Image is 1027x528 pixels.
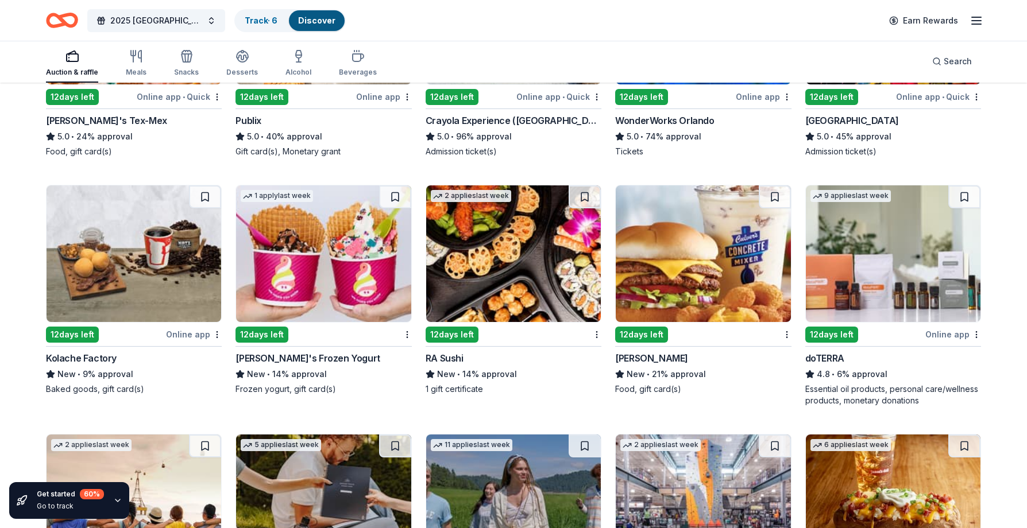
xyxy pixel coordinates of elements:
div: 12 days left [426,327,478,343]
button: 2025 [GEOGRAPHIC_DATA], [GEOGRAPHIC_DATA] 449th Bomb Group WWII Reunion [87,9,225,32]
div: 12 days left [235,89,288,105]
span: • [832,370,835,379]
div: 12 days left [615,327,668,343]
a: Track· 6 [245,15,277,25]
div: Alcohol [285,68,311,77]
div: 12 days left [235,327,288,343]
div: [PERSON_NAME]'s Frozen Yogurt [235,351,380,365]
div: Essential oil products, personal care/wellness products, monetary donations [805,383,981,406]
div: Online app Quick [137,90,222,104]
button: Desserts [226,45,258,83]
div: Meals [126,68,146,77]
a: Home [46,7,78,34]
div: 21% approval [615,367,791,381]
div: 6% approval [805,367,981,381]
div: Online app Quick [896,90,981,104]
span: New [57,367,76,381]
div: RA Sushi [426,351,464,365]
div: Online app [736,90,792,104]
div: Online app [166,327,222,341]
button: Beverages [339,45,377,83]
div: Crayola Experience ([GEOGRAPHIC_DATA]) [426,114,601,127]
span: • [641,132,644,141]
div: Online app Quick [516,90,601,104]
div: WonderWorks Orlando [615,114,714,127]
button: Meals [126,45,146,83]
div: [PERSON_NAME] [615,351,688,365]
img: Image for Menchie's Frozen Yogurt [236,185,411,322]
a: Discover [298,15,335,25]
a: Image for RA Sushi2 applieslast week12days leftRA SushiNew•14% approval1 gift certificate [426,185,601,395]
span: New [437,367,455,381]
img: Image for Kolache Factory [47,185,221,322]
div: Kolache Factory [46,351,117,365]
a: Image for Menchie's Frozen Yogurt1 applylast week12days left[PERSON_NAME]'s Frozen YogurtNew•14% ... [235,185,411,395]
div: Gift card(s), Monetary grant [235,146,411,157]
div: Desserts [226,68,258,77]
span: • [562,92,565,102]
span: 5.0 [627,130,639,143]
div: Admission ticket(s) [426,146,601,157]
span: 5.0 [817,130,829,143]
div: 12 days left [805,327,858,343]
div: Auction & raffle [46,68,98,77]
button: Alcohol [285,45,311,83]
div: Snacks [174,68,199,77]
div: 12 days left [46,327,99,343]
div: 2 applies last week [51,439,132,451]
div: 2 applies last week [431,190,511,202]
span: 5.0 [57,130,70,143]
div: 12 days left [46,89,99,105]
div: 60 % [80,489,104,499]
span: • [831,132,833,141]
div: 11 applies last week [431,439,512,451]
button: Track· 6Discover [234,9,346,32]
span: • [78,370,80,379]
div: Food, gift card(s) [615,383,791,395]
div: Food, gift card(s) [46,146,222,157]
div: Online app [356,90,412,104]
span: New [627,367,645,381]
div: 9% approval [46,367,222,381]
span: New [247,367,265,381]
a: Earn Rewards [882,10,965,31]
span: 5.0 [437,130,449,143]
button: Auction & raffle [46,45,98,83]
div: 12 days left [805,89,858,105]
img: Image for Culver's [616,185,790,322]
span: • [942,92,944,102]
div: Online app [925,327,981,341]
img: Image for doTERRA [806,185,980,322]
div: Frozen yogurt, gift card(s) [235,383,411,395]
div: Beverages [339,68,377,77]
div: 1 apply last week [241,190,313,202]
span: 4.8 [817,367,830,381]
div: 5 applies last week [241,439,321,451]
div: 74% approval [615,130,791,143]
span: • [451,132,454,141]
span: • [268,370,271,379]
div: 2 applies last week [620,439,701,451]
div: 6 applies last week [810,439,891,451]
a: Image for doTERRA9 applieslast week12days leftOnline appdoTERRA4.8•6% approvalEssential oil produ... [805,185,981,406]
div: Go to track [37,502,104,511]
a: Image for Kolache Factory12days leftOnline appKolache FactoryNew•9% approvalBaked goods, gift car... [46,185,222,395]
span: • [457,370,460,379]
div: 12 days left [426,89,478,105]
span: • [261,132,264,141]
div: 96% approval [426,130,601,143]
span: • [71,132,74,141]
div: 24% approval [46,130,222,143]
div: 14% approval [426,367,601,381]
div: 45% approval [805,130,981,143]
div: Tickets [615,146,791,157]
div: 1 gift certificate [426,383,601,395]
div: Publix [235,114,261,127]
div: Baked goods, gift card(s) [46,383,222,395]
button: Search [923,50,981,73]
div: Admission ticket(s) [805,146,981,157]
div: 40% approval [235,130,411,143]
div: [GEOGRAPHIC_DATA] [805,114,899,127]
div: [PERSON_NAME]'s Tex-Mex [46,114,167,127]
span: • [183,92,185,102]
